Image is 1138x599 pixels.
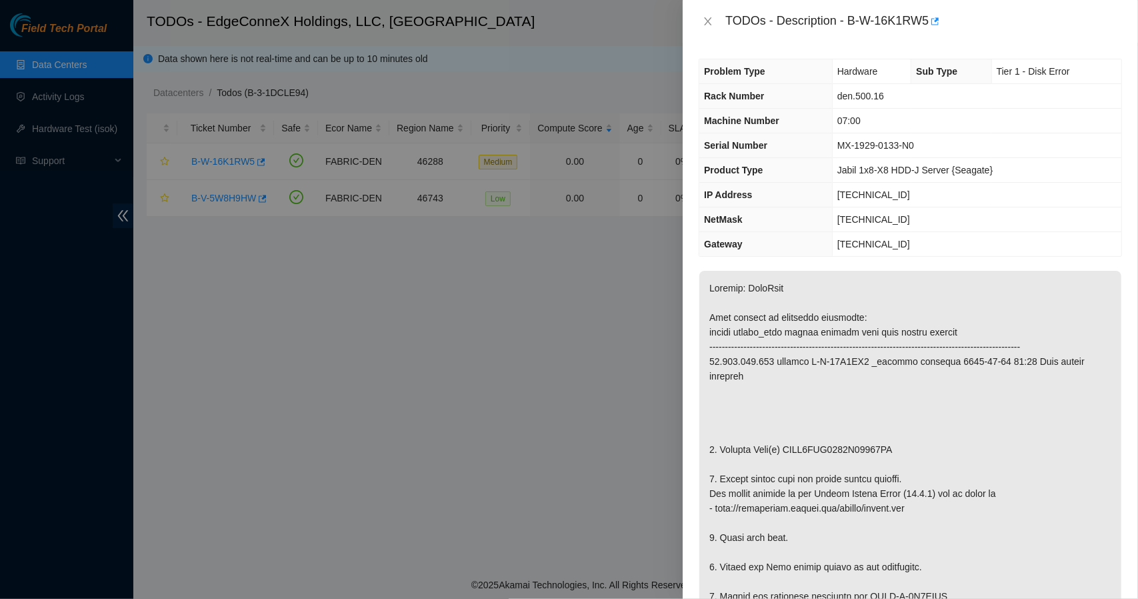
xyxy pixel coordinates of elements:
[699,15,717,28] button: Close
[997,66,1070,77] span: Tier 1 - Disk Error
[704,239,743,249] span: Gateway
[837,140,914,151] span: MX-1929-0133-N0
[704,140,767,151] span: Serial Number
[704,91,764,101] span: Rack Number
[837,189,910,200] span: [TECHNICAL_ID]
[837,239,910,249] span: [TECHNICAL_ID]
[837,66,878,77] span: Hardware
[704,66,765,77] span: Problem Type
[916,66,957,77] span: Sub Type
[704,214,743,225] span: NetMask
[704,189,752,200] span: IP Address
[837,214,910,225] span: [TECHNICAL_ID]
[704,165,763,175] span: Product Type
[837,165,993,175] span: Jabil 1x8-X8 HDD-J Server {Seagate}
[837,91,884,101] span: den.500.16
[837,115,861,126] span: 07:00
[703,16,713,27] span: close
[725,11,1122,32] div: TODOs - Description - B-W-16K1RW5
[704,115,779,126] span: Machine Number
